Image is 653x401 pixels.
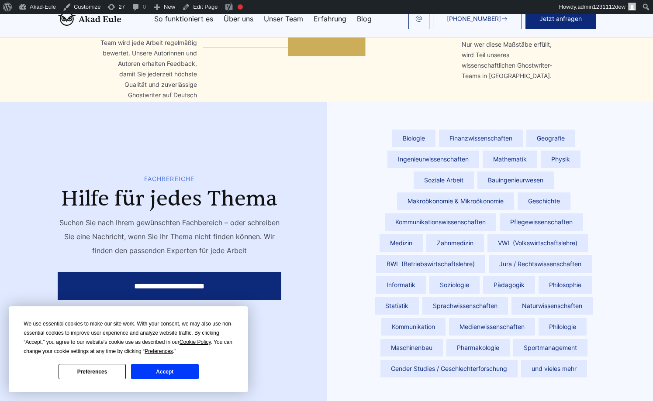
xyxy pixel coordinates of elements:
a: Unser Team [264,15,303,22]
img: logo [58,12,121,26]
span: Geschichte [518,192,570,210]
span: Medizin [380,234,423,252]
span: admin1231112dew [577,3,625,10]
span: Statistik [375,297,419,315]
span: Pflegewissenschaften [500,213,583,231]
span: Kommunikationswissenschaften [385,213,496,231]
span: Physik [541,151,580,168]
span: Philologie [539,318,587,336]
button: Jetzt anfragen [525,8,596,29]
a: Erfahrung [314,15,346,22]
span: Geografie [526,130,575,147]
span: Finanzwissenschaften [439,130,523,147]
span: Zahnmedizin [426,234,484,252]
div: Focus keyphrase not set [238,4,243,10]
div: Fachbereiche [58,175,281,182]
span: Philosophie [539,276,592,294]
span: Biologie [392,130,435,147]
span: Soziale Arbeit [414,171,474,189]
a: [PHONE_NUMBER] [433,8,522,29]
a: Blog [357,15,372,22]
h2: Hilfe für jedes Thema [58,187,281,211]
span: Bauingenieurwesen [477,171,554,189]
span: Makroökonomie & Mikroökonomie [397,192,514,210]
span: Sprachwissenschaften [422,297,508,315]
span: Maschinenbau [380,339,443,356]
span: Pädagogik [483,276,535,294]
span: Mathematik [483,151,537,168]
span: Informatik [376,276,426,294]
span: Sportmanagement [513,339,587,356]
span: [PHONE_NUMBER] [447,15,501,22]
a: So funktioniert es [154,15,213,22]
a: Über uns [224,15,253,22]
button: Accept [131,364,198,379]
div: We use essential cookies to make our site work. With your consent, we may also use non-essential ... [24,319,233,356]
span: Cookie Policy [180,339,211,345]
span: VWL (Volkswirtschaftslehre) [487,234,588,252]
span: Preferences [145,348,173,354]
span: BWL (Betriebswirtschaftslehre) [376,255,485,273]
div: Suchen Sie nach Ihrem gewünschten Fachbereich – oder schreiben Sie eine Nachricht, wenn Sie Ihr T... [58,216,281,268]
span: Kommunikation [381,318,446,336]
span: Naturwissenschaften [511,297,593,315]
span: Jura / Rechtswissenschaften [489,255,592,273]
span: Medienwissenschaften [449,318,535,336]
img: email [415,15,422,22]
span: Gender Studies / Geschlechterforschung [380,360,518,377]
span: Ingenieurwissenschaften [387,151,479,168]
button: Preferences [59,364,126,379]
span: Soziologie [429,276,480,294]
span: Pharmakologie [446,339,510,356]
span: und vieles mehr [521,360,587,377]
div: Cookie Consent Prompt [9,306,248,392]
